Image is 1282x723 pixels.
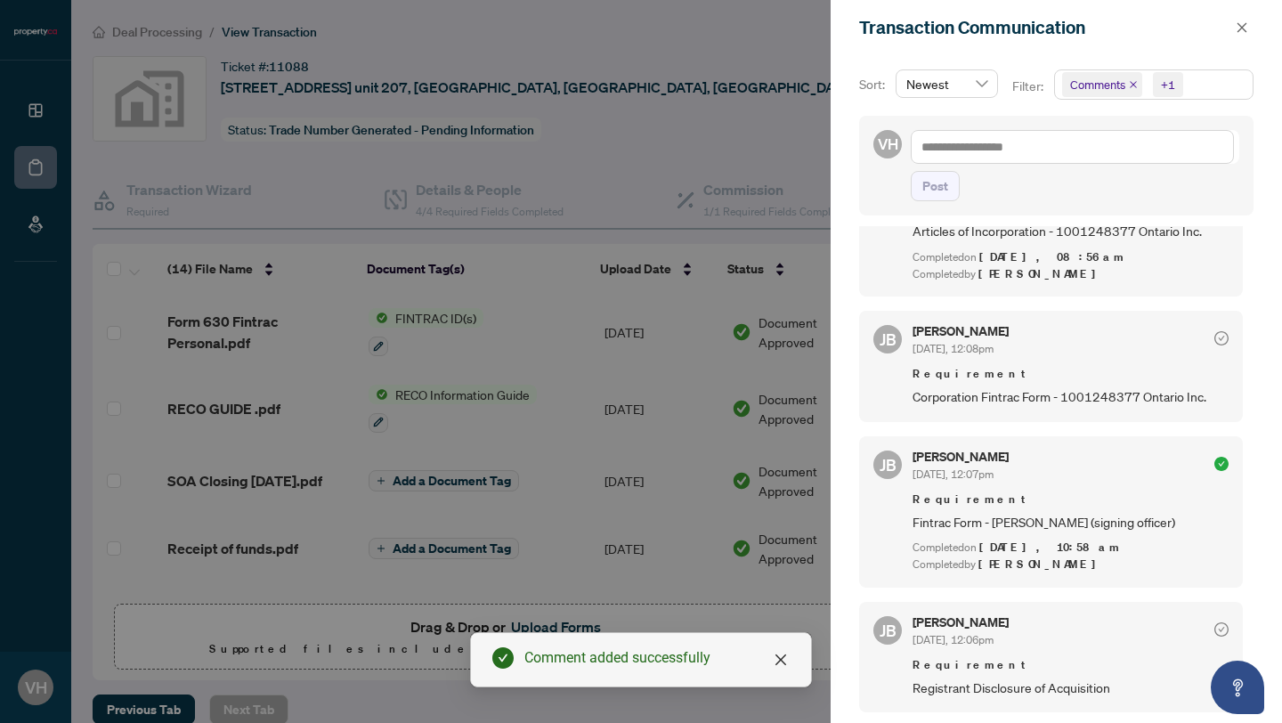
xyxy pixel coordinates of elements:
[774,653,788,667] span: close
[911,171,960,201] button: Post
[978,266,1106,281] span: [PERSON_NAME]
[492,647,514,669] span: check-circle
[1214,622,1229,637] span: check-circle
[859,14,1230,41] div: Transaction Communication
[979,540,1122,555] span: [DATE], 10:58am
[913,656,1229,674] span: Requirement
[913,386,1229,407] span: Corporation Fintrac Form - 1001248377 Ontario Inc.
[859,75,888,94] p: Sort:
[913,266,1229,283] div: Completed by
[913,342,994,355] span: [DATE], 12:08pm
[913,556,1229,573] div: Completed by
[913,616,1009,629] h5: [PERSON_NAME]
[1012,77,1046,96] p: Filter:
[1070,76,1125,93] span: Comments
[913,365,1229,383] span: Requirement
[913,633,994,646] span: [DATE], 12:06pm
[880,618,897,643] span: JB
[1129,80,1138,89] span: close
[913,491,1229,508] span: Requirement
[1214,457,1229,471] span: check-circle
[913,512,1229,532] span: Fintrac Form - [PERSON_NAME] (signing officer)
[913,540,1229,556] div: Completed on
[1214,331,1229,345] span: check-circle
[913,678,1229,698] span: Registrant Disclosure of Acquisition
[906,70,987,97] span: Newest
[880,327,897,352] span: JB
[913,249,1229,266] div: Completed on
[913,451,1009,463] h5: [PERSON_NAME]
[1236,21,1248,34] span: close
[771,650,791,670] a: Close
[978,556,1106,572] span: [PERSON_NAME]
[524,647,790,669] div: Comment added successfully
[1211,661,1264,714] button: Open asap
[877,133,897,156] span: VH
[979,249,1126,264] span: [DATE], 08:56am
[913,467,994,481] span: [DATE], 12:07pm
[880,452,897,477] span: JB
[913,221,1229,241] span: Articles of Incorporation - 1001248377 Ontario Inc.
[913,325,1009,337] h5: [PERSON_NAME]
[1161,76,1175,93] div: +1
[1062,72,1142,97] span: Comments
